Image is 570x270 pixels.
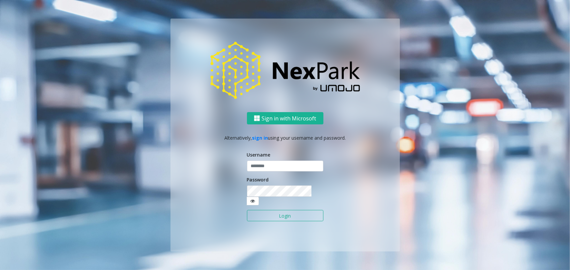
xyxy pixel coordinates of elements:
[247,210,323,221] button: Login
[247,112,323,124] button: Sign in with Microsoft
[177,134,393,141] p: Alternatively, using your username and password.
[247,151,271,158] label: Username
[252,135,268,141] a: sign in
[247,176,269,183] label: Password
